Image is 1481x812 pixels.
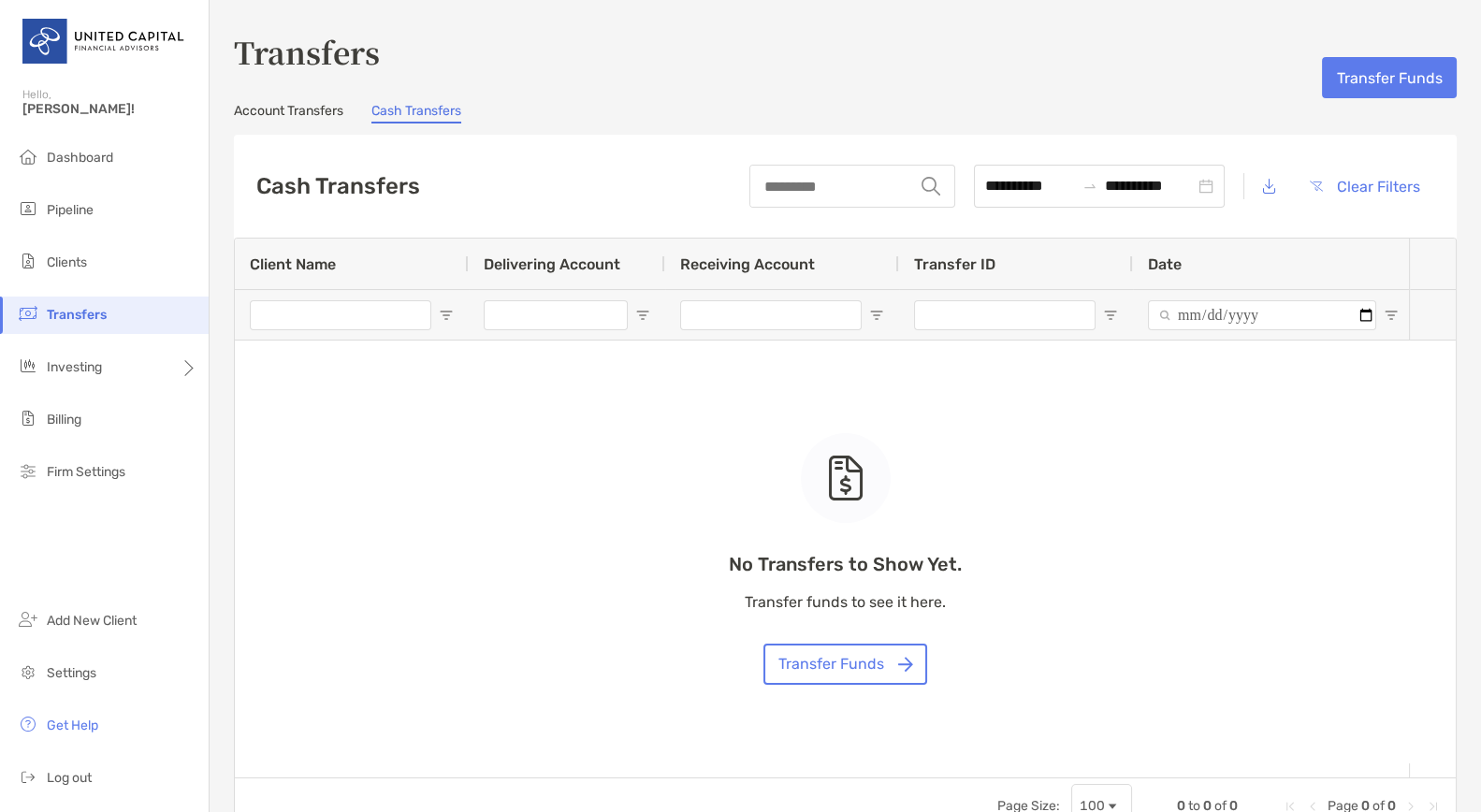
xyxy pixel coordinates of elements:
[371,103,461,123] a: Cash Transfers
[1322,57,1457,98] button: Transfer Funds
[47,665,96,681] span: Settings
[17,660,39,683] img: settings icon
[827,456,864,500] img: empty state icon
[763,644,927,685] button: Transfer Funds
[17,250,39,272] img: clients icon
[22,7,186,75] img: United Capital Logo
[17,713,39,735] img: get-help icon
[17,355,39,377] img: investing icon
[1082,179,1097,194] span: to
[1310,181,1323,192] img: button icon
[17,765,39,788] img: logout icon
[47,202,94,218] span: Pipeline
[234,103,343,123] a: Account Transfers
[47,464,125,480] span: Firm Settings
[898,657,913,672] img: button icon
[234,30,1457,73] h3: Transfers
[17,197,39,220] img: pipeline icon
[47,359,102,375] span: Investing
[17,407,39,429] img: billing icon
[17,459,39,482] img: firm-settings icon
[729,553,962,576] p: No Transfers to Show Yet.
[47,718,98,733] span: Get Help
[22,101,197,117] span: [PERSON_NAME]!
[47,150,113,166] span: Dashboard
[17,608,39,631] img: add_new_client icon
[47,254,87,270] span: Clients
[922,177,940,196] img: input icon
[47,412,81,428] span: Billing
[256,173,420,199] h2: Cash Transfers
[1082,179,1097,194] span: swap-right
[47,307,107,323] span: Transfers
[729,590,962,614] p: Transfer funds to see it here.
[47,613,137,629] span: Add New Client
[17,145,39,167] img: dashboard icon
[47,770,92,786] span: Log out
[17,302,39,325] img: transfers icon
[1295,166,1434,207] button: Clear Filters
